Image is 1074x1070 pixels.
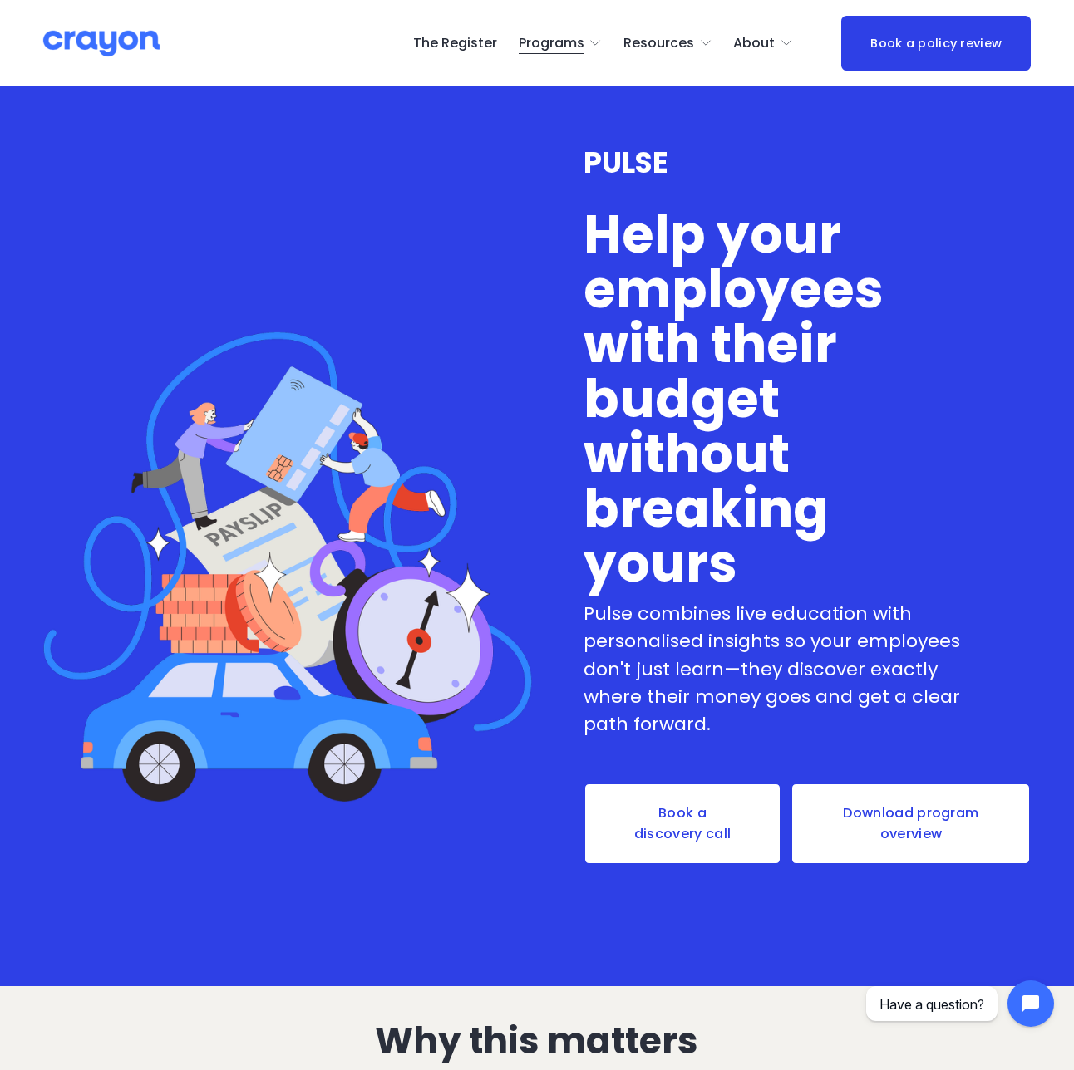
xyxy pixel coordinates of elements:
[584,207,990,591] h1: Help your employees with their budget without breaking yours
[584,147,990,180] h3: PULSE
[519,30,603,56] a: folder dropdown
[584,600,990,738] p: Pulse combines live education with personalised insights so your employees don't just learn—they ...
[166,1021,908,1062] h2: Why this matters
[791,783,1031,865] a: Download program overview
[733,32,775,56] span: About
[413,30,497,56] a: The Register
[733,30,793,56] a: folder dropdown
[584,783,782,865] a: Book a discovery call
[623,30,712,56] a: folder dropdown
[43,29,160,58] img: Crayon
[841,16,1031,70] a: Book a policy review
[623,32,694,56] span: Resources
[519,32,584,56] span: Programs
